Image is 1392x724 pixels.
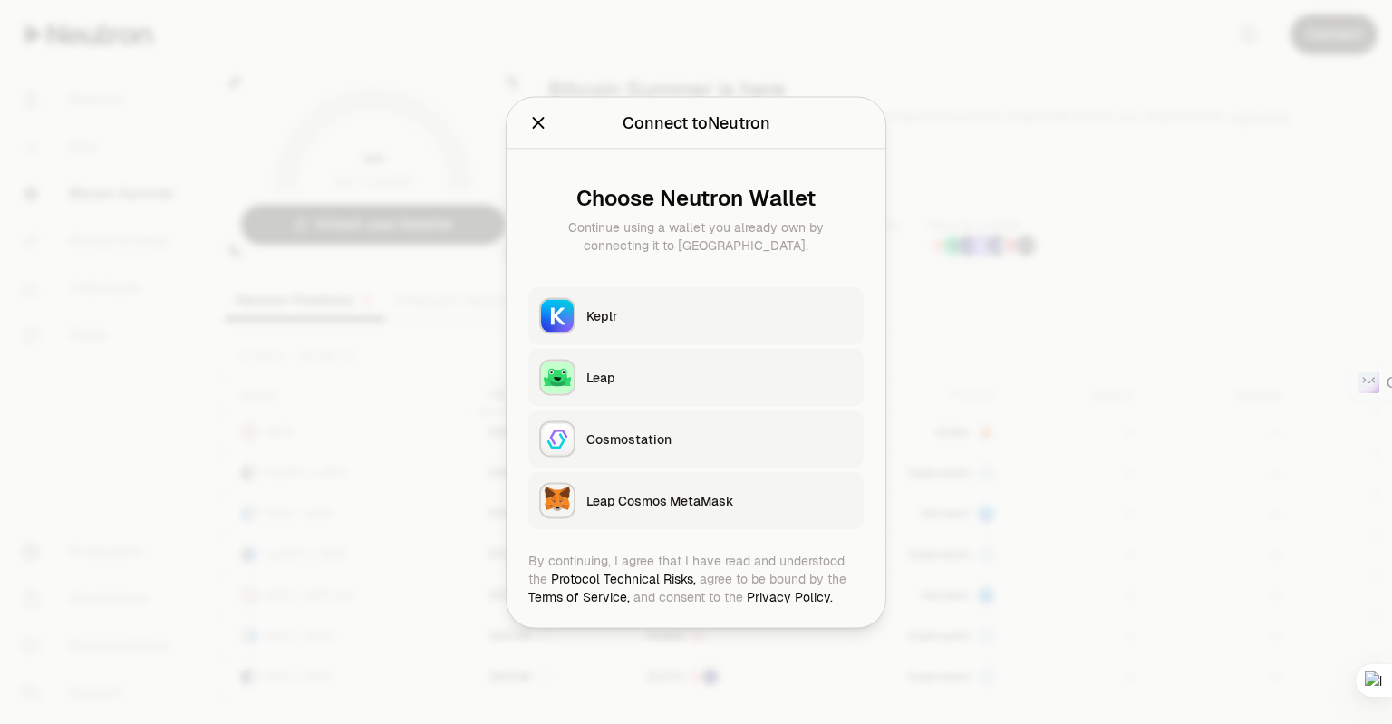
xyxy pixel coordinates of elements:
a: Protocol Technical Risks, [551,570,696,586]
div: Choose Neutron Wallet [543,185,849,210]
div: Leap Cosmos MetaMask [586,491,853,509]
button: KeplrKeplr [528,286,864,344]
img: Leap Cosmos MetaMask [541,484,574,516]
button: LeapLeap [528,348,864,406]
button: Leap Cosmos MetaMaskLeap Cosmos MetaMask [528,471,864,529]
div: Continue using a wallet you already own by connecting it to [GEOGRAPHIC_DATA]. [543,217,849,254]
img: Keplr [541,299,574,332]
div: Cosmostation [586,430,853,448]
a: Privacy Policy. [747,588,833,604]
button: Close [528,110,548,135]
div: By continuing, I agree that I have read and understood the agree to be bound by the and consent t... [528,551,864,605]
img: Cosmostation [541,422,574,455]
img: Leap [541,361,574,393]
button: CosmostationCosmostation [528,410,864,468]
div: Connect to Neutron [623,110,770,135]
div: Leap [586,368,853,386]
a: Terms of Service, [528,588,630,604]
div: Keplr [586,306,853,324]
